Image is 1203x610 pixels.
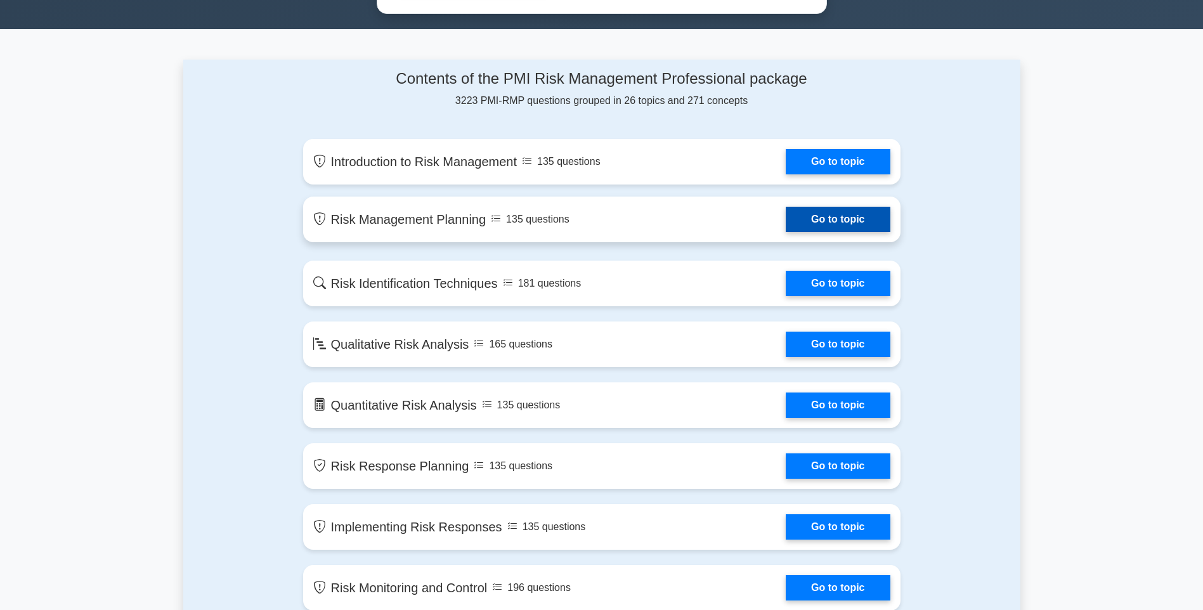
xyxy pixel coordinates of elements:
a: Go to topic [786,149,890,174]
a: Go to topic [786,514,890,540]
a: Go to topic [786,453,890,479]
a: Go to topic [786,332,890,357]
a: Go to topic [786,271,890,296]
div: 3223 PMI-RMP questions grouped in 26 topics and 271 concepts [303,70,901,108]
a: Go to topic [786,575,890,600]
a: Go to topic [786,393,890,418]
h4: Contents of the PMI Risk Management Professional package [303,70,901,88]
a: Go to topic [786,207,890,232]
